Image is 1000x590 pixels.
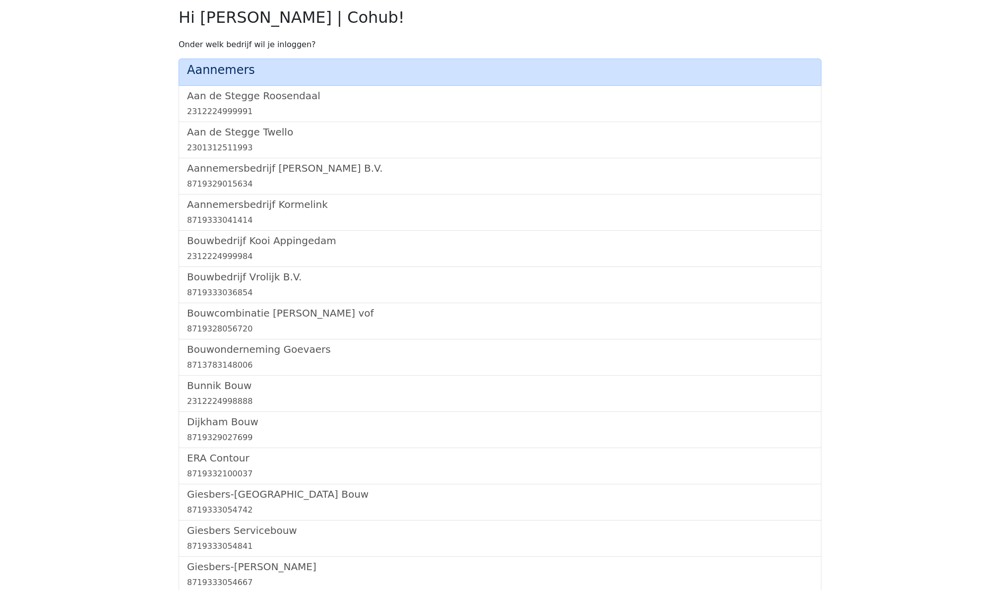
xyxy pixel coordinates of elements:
[187,540,813,552] div: 8719333054841
[187,504,813,516] div: 8719333054742
[187,307,813,335] a: Bouwcombinatie [PERSON_NAME] vof8719328056720
[187,359,813,371] div: 8713783148006
[187,323,813,335] div: 8719328056720
[187,126,813,154] a: Aan de Stegge Twello2301312511993
[187,432,813,444] div: 8719329027699
[187,416,813,428] h5: Dijkham Bouw
[179,8,821,27] h2: Hi [PERSON_NAME] | Cohub!
[187,380,813,407] a: Bunnik Bouw2312224998888
[187,162,813,190] a: Aannemersbedrijf [PERSON_NAME] B.V.8719329015634
[187,343,813,355] h5: Bouwonderneming Goevaers
[187,287,813,299] div: 8719333036854
[187,198,813,226] a: Aannemersbedrijf Kormelink8719333041414
[187,577,813,589] div: 8719333054667
[187,142,813,154] div: 2301312511993
[187,126,813,138] h5: Aan de Stegge Twello
[187,395,813,407] div: 2312224998888
[187,452,813,480] a: ERA Contour8719332100037
[187,178,813,190] div: 8719329015634
[187,561,813,589] a: Giesbers-[PERSON_NAME]8719333054667
[187,307,813,319] h5: Bouwcombinatie [PERSON_NAME] vof
[187,416,813,444] a: Dijkham Bouw8719329027699
[187,524,813,536] h5: Giesbers Servicebouw
[187,90,813,102] h5: Aan de Stegge Roosendaal
[187,198,813,210] h5: Aannemersbedrijf Kormelink
[187,271,813,299] a: Bouwbedrijf Vrolijk B.V.8719333036854
[187,106,813,118] div: 2312224999991
[187,214,813,226] div: 8719333041414
[187,488,813,500] h5: Giesbers-[GEOGRAPHIC_DATA] Bouw
[187,488,813,516] a: Giesbers-[GEOGRAPHIC_DATA] Bouw8719333054742
[187,235,813,247] h5: Bouwbedrijf Kooi Appingedam
[179,39,821,51] p: Onder welk bedrijf wil je inloggen?
[187,468,813,480] div: 8719332100037
[187,162,813,174] h5: Aannemersbedrijf [PERSON_NAME] B.V.
[187,63,813,77] h4: Aannemers
[187,343,813,371] a: Bouwonderneming Goevaers8713783148006
[187,235,813,262] a: Bouwbedrijf Kooi Appingedam2312224999984
[187,90,813,118] a: Aan de Stegge Roosendaal2312224999991
[187,271,813,283] h5: Bouwbedrijf Vrolijk B.V.
[187,524,813,552] a: Giesbers Servicebouw8719333054841
[187,251,813,262] div: 2312224999984
[187,561,813,573] h5: Giesbers-[PERSON_NAME]
[187,452,813,464] h5: ERA Contour
[187,380,813,392] h5: Bunnik Bouw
